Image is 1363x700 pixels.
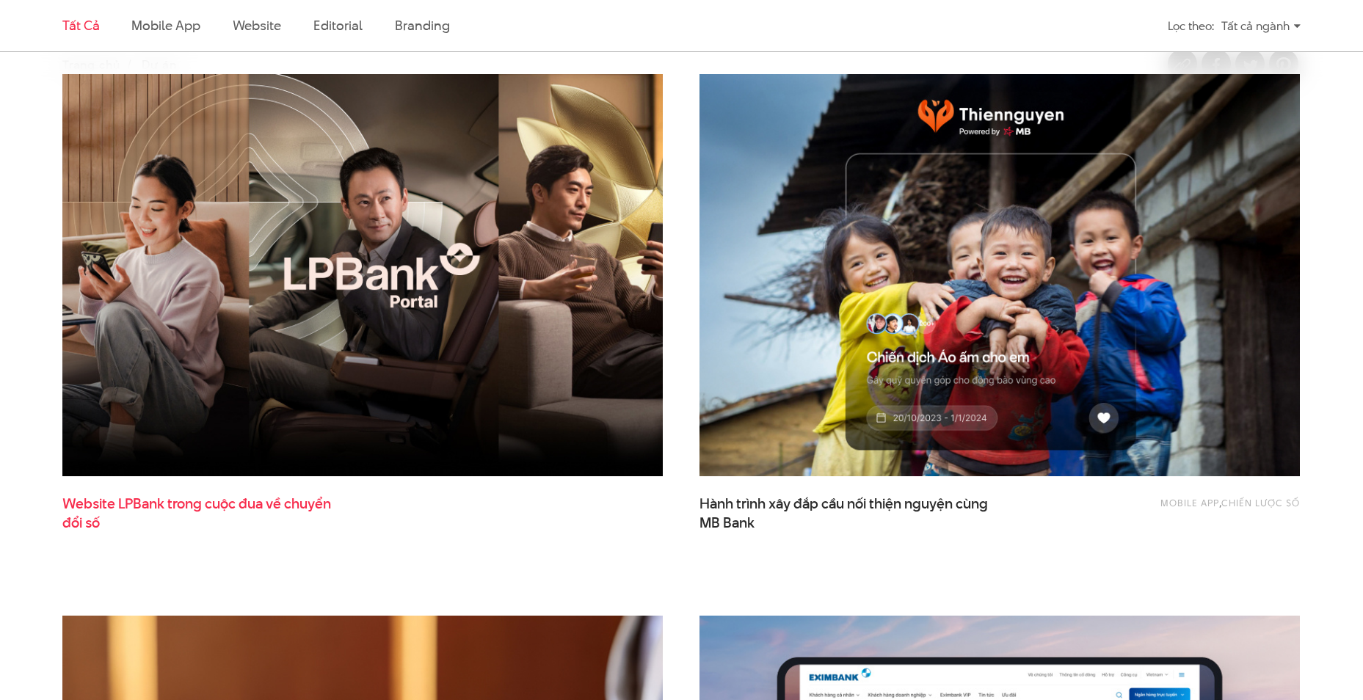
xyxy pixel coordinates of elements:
[62,16,99,34] a: Tất cả
[62,495,356,531] a: Website LPBank trong cuộc đua về chuyểnđổi số
[1221,496,1300,509] a: Chiến lược số
[699,495,993,531] span: Hành trình xây đắp cầu nối thiện nguyện cùng
[1221,13,1301,39] div: Tất cả ngành
[395,16,449,34] a: Branding
[1160,496,1219,509] a: Mobile app
[1060,495,1300,524] div: ,
[233,16,281,34] a: Website
[699,74,1300,476] img: thumb
[313,16,363,34] a: Editorial
[62,495,356,531] span: Website LPBank trong cuộc đua về chuyển
[131,16,200,34] a: Mobile app
[699,495,993,531] a: Hành trình xây đắp cầu nối thiện nguyện cùngMB Bank
[62,74,663,476] img: LPBank portal
[699,514,755,533] span: MB Bank
[1168,13,1214,39] div: Lọc theo:
[62,514,100,533] span: đổi số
